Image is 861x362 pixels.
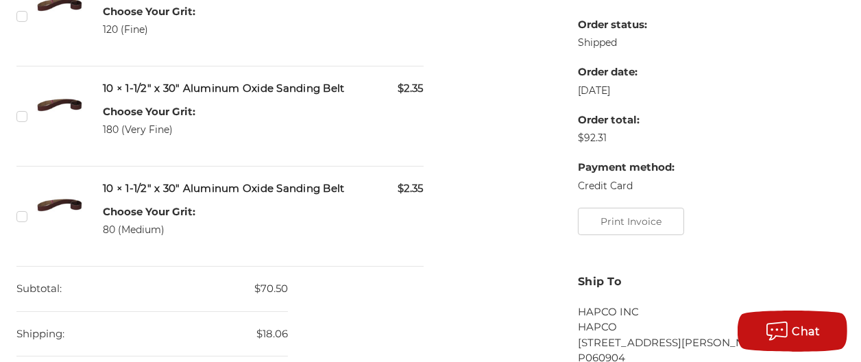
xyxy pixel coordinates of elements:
[103,81,423,97] h5: 10 × 1-1/2" x 30" Aluminum Oxide Sanding Belt
[16,267,288,312] dd: $70.50
[103,123,195,137] dd: 180 (Very Fine)
[578,335,845,351] li: [STREET_ADDRESS][PERSON_NAME]
[578,17,675,33] dt: Order status:
[578,319,845,335] li: HAPCO
[578,131,675,145] dd: $92.31
[16,312,64,357] dt: Shipping:
[36,181,84,229] img: 1-1/2" x 30" Sanding Belt - Aluminum Oxide
[398,81,424,97] span: $2.35
[738,311,847,352] button: Chat
[103,23,195,37] dd: 120 (Fine)
[103,223,195,237] dd: 80 (Medium)
[103,181,423,197] h5: 10 × 1-1/2" x 30" Aluminum Oxide Sanding Belt
[578,36,675,50] dd: Shipped
[103,104,195,120] dt: Choose Your Grit:
[103,204,195,220] dt: Choose Your Grit:
[398,181,424,197] span: $2.35
[103,4,195,20] dt: Choose Your Grit:
[792,325,821,338] span: Chat
[36,81,84,129] img: 1-1/2" x 30" Sanding Belt - Aluminum Oxide
[578,84,675,98] dd: [DATE]
[578,112,675,128] dt: Order total:
[578,304,845,320] li: HAPCO INC
[16,267,62,311] dt: Subtotal:
[16,312,288,357] dd: $18.06
[578,274,845,290] h3: Ship To
[578,208,684,235] button: Print Invoice
[578,179,675,193] dd: Credit Card
[578,64,675,80] dt: Order date:
[578,160,675,176] dt: Payment method:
